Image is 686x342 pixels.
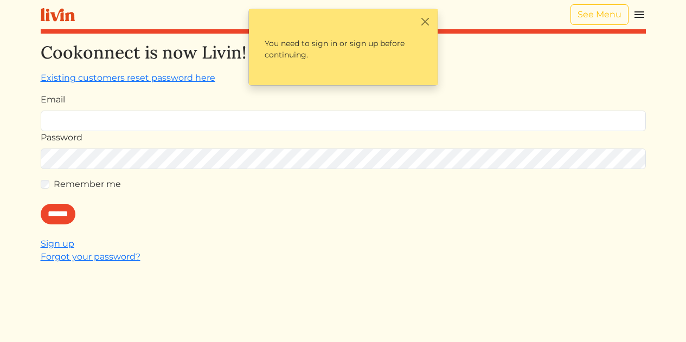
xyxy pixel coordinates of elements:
a: Forgot your password? [41,251,140,262]
label: Remember me [54,178,121,191]
a: See Menu [570,4,629,25]
img: livin-logo-a0d97d1a881af30f6274990eb6222085a2533c92bbd1e4f22c21b4f0d0e3210c.svg [41,8,75,22]
h2: Cookonnect is now Livin! [41,42,646,63]
a: Sign up [41,238,74,249]
label: Password [41,131,82,144]
img: menu_hamburger-cb6d353cf0ecd9f46ceae1c99ecbeb4a00e71ca567a856bd81f57e9d8c17bb26.svg [633,8,646,21]
button: Close [420,16,431,27]
label: Email [41,93,65,106]
a: Existing customers reset password here [41,73,215,83]
p: You need to sign in or sign up before continuing. [255,29,431,70]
